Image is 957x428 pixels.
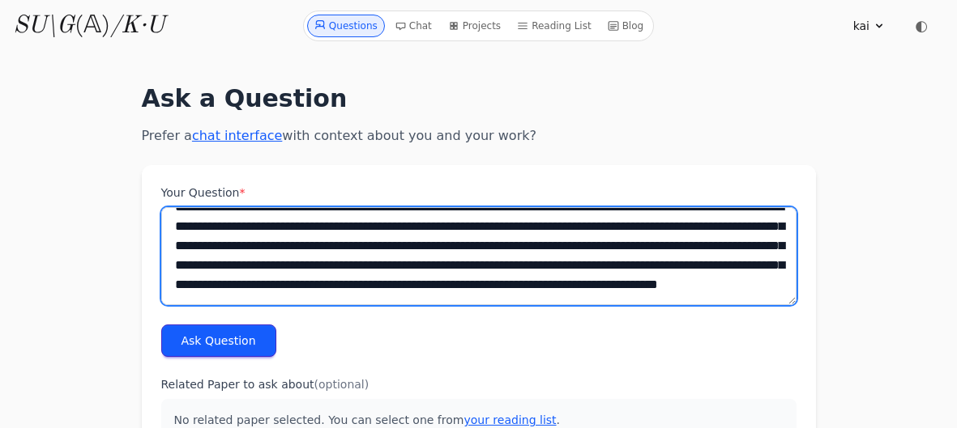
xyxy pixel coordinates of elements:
a: chat interface [192,128,282,143]
a: your reading list [464,413,556,426]
a: SU\G(𝔸)/K·U [13,11,164,40]
i: SU\G [13,14,75,38]
p: Prefer a with context about you and your work? [142,126,816,146]
a: Projects [442,15,507,37]
button: Ask Question [161,324,276,357]
button: ◐ [905,10,938,42]
summary: kai [853,18,886,34]
span: (optional) [314,378,370,391]
label: Related Paper to ask about [161,376,797,392]
a: Reading List [511,15,598,37]
a: Chat [388,15,438,37]
h1: Ask a Question [142,84,816,113]
label: Your Question [161,184,797,201]
span: kai [853,18,869,34]
a: Blog [601,15,651,37]
a: Questions [307,15,385,37]
span: ◐ [915,19,928,33]
i: /K·U [110,14,164,38]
